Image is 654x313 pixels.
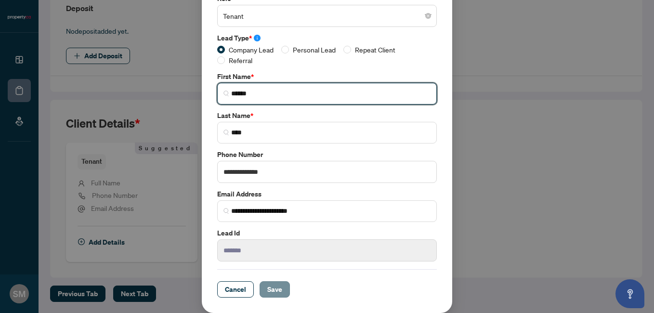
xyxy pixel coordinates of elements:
label: Lead Type [217,33,437,43]
label: Phone Number [217,149,437,160]
img: search_icon [223,208,229,214]
button: Open asap [615,279,644,308]
span: Company Lead [225,44,277,55]
span: Repeat Client [351,44,399,55]
span: close-circle [425,13,431,19]
label: Email Address [217,189,437,199]
label: Lead Id [217,228,437,238]
span: Cancel [225,282,246,297]
button: Cancel [217,281,254,298]
span: Referral [225,55,256,65]
span: Save [267,282,282,297]
label: Last Name [217,110,437,121]
span: Personal Lead [289,44,340,55]
img: search_icon [223,91,229,96]
span: info-circle [254,35,261,41]
span: Tenant [223,7,431,25]
label: First Name [217,71,437,82]
img: search_icon [223,130,229,135]
button: Save [260,281,290,298]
